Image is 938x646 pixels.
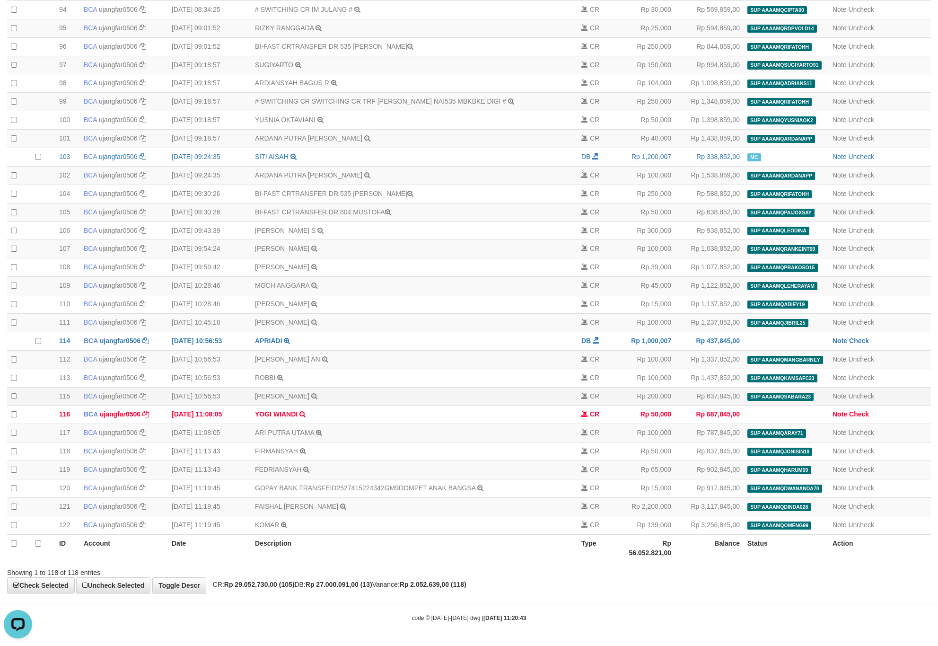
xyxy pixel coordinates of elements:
td: Rp 25,000 [617,19,675,37]
a: Note [833,61,847,69]
span: SUP AAAAMQPRAKOSO15 [747,264,818,272]
a: Uncheck [848,190,874,197]
span: 111 [59,319,70,326]
button: Open LiveChat chat widget [4,4,32,32]
td: [DATE] 09:59:42 [168,258,251,277]
span: SUP AAAAMQCIPTA00 [747,6,807,14]
span: 98 [59,79,67,87]
span: BCA [84,97,97,105]
span: SUP AAAAMQRANKEINT90 [747,245,818,253]
td: Rp 300,000 [617,221,675,240]
span: BCA [84,245,97,252]
span: CR [590,374,599,381]
a: Uncheck [848,153,874,160]
td: Rp 588,852,00 [675,185,744,203]
span: BCA [84,79,97,87]
td: Rp 594,859,00 [675,19,744,37]
span: 100 [59,116,70,124]
span: BCA [84,153,97,160]
a: Uncheck [848,392,874,400]
span: SUP AAAAMQADRIANS11 [747,80,815,88]
span: 106 [59,227,70,234]
a: Copy ujangfar0506 to clipboard [142,337,149,345]
a: Uncheck [848,227,874,234]
a: Copy ujangfar0506 to clipboard [140,61,146,69]
span: SUP AAAAMQARDANAPP [747,135,815,143]
a: Uncheck [848,97,874,105]
a: ujangfar0506 [99,245,138,252]
a: ujangfar0506 [99,521,138,529]
span: CR [590,227,599,234]
span: SUP AAAAMQABIEY19 [747,301,808,309]
a: Copy ujangfar0506 to clipboard [140,300,146,308]
a: Copy ujangfar0506 to clipboard [140,79,146,87]
a: Note [833,282,847,289]
a: Note [833,190,847,197]
a: Uncheck [848,447,874,455]
a: Copy ujangfar0506 to clipboard [140,245,146,252]
td: Rp 250,000 [617,37,675,56]
a: Uncheck [848,521,874,529]
span: SUP AAAAMQSUGIYARTO91 [747,61,822,69]
a: # SWITCHING CR IM JULANG # [255,6,352,13]
a: ARDANA PUTRA [PERSON_NAME] [255,171,362,179]
a: Note [833,153,847,160]
td: Rp 338,852,00 [675,148,744,167]
a: Copy ujangfar0506 to clipboard [140,374,146,381]
a: Note [833,374,847,381]
a: ujangfar0506 [100,337,140,345]
td: [DATE] 09:30:26 [168,203,251,221]
a: MOCH ANGGARA [255,282,309,289]
span: 110 [59,300,70,308]
a: Note [833,319,847,326]
td: Rp 39,000 [617,258,675,277]
a: ujangfar0506 [99,355,138,363]
a: Uncheck [848,61,874,69]
a: ujangfar0506 [99,153,138,160]
td: Rp 1,237,852,00 [675,314,744,332]
td: BI-FAST CRTRANSFER DR 804 MUSTOFA [251,203,578,221]
span: Manually Checked by: aafmnamm [747,153,761,161]
td: [DATE] 09:01:52 [168,19,251,37]
span: CR [590,190,599,197]
a: Copy ujangfar0506 to clipboard [140,190,146,197]
a: Note [833,355,847,363]
a: ujangfar0506 [99,429,138,436]
a: ujangfar0506 [99,484,138,492]
a: ARI PUTRA UTAMA [255,429,314,436]
span: CR [590,97,599,105]
td: [DATE] 09:18:57 [168,130,251,148]
td: [DATE] 10:45:18 [168,314,251,332]
span: 108 [59,263,70,271]
span: CR [590,263,599,271]
td: Rp 100,000 [617,314,675,332]
span: BCA [84,190,97,197]
span: CR [590,171,599,179]
span: 115 [59,392,70,400]
a: ujangfar0506 [99,300,138,308]
a: ujangfar0506 [99,374,138,381]
a: Note [833,410,847,418]
td: Rp 437,845,00 [675,332,744,350]
span: SUP AAAAMQRDPVOLD14 [747,25,817,33]
span: BCA [84,374,97,381]
a: ujangfar0506 [99,79,138,87]
td: [DATE] 10:56:53 [168,387,251,406]
a: [PERSON_NAME] AN [255,355,320,363]
a: Uncheck [848,245,874,252]
a: ujangfar0506 [99,97,138,105]
td: Rp 250,000 [617,185,675,203]
a: Copy ujangfar0506 to clipboard [142,410,149,418]
td: Rp 40,000 [617,130,675,148]
span: CR [590,6,599,13]
td: Rp 50,000 [617,111,675,130]
a: Uncheck [848,134,874,142]
td: Rp 1,438,859,00 [675,130,744,148]
a: Copy ujangfar0506 to clipboard [140,208,146,216]
span: BCA [84,319,97,326]
a: Uncheck [848,43,874,50]
span: BCA [84,337,98,345]
td: [DATE] 09:54:24 [168,240,251,258]
span: 113 [59,374,70,381]
td: Rp 1,437,852,00 [675,369,744,387]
